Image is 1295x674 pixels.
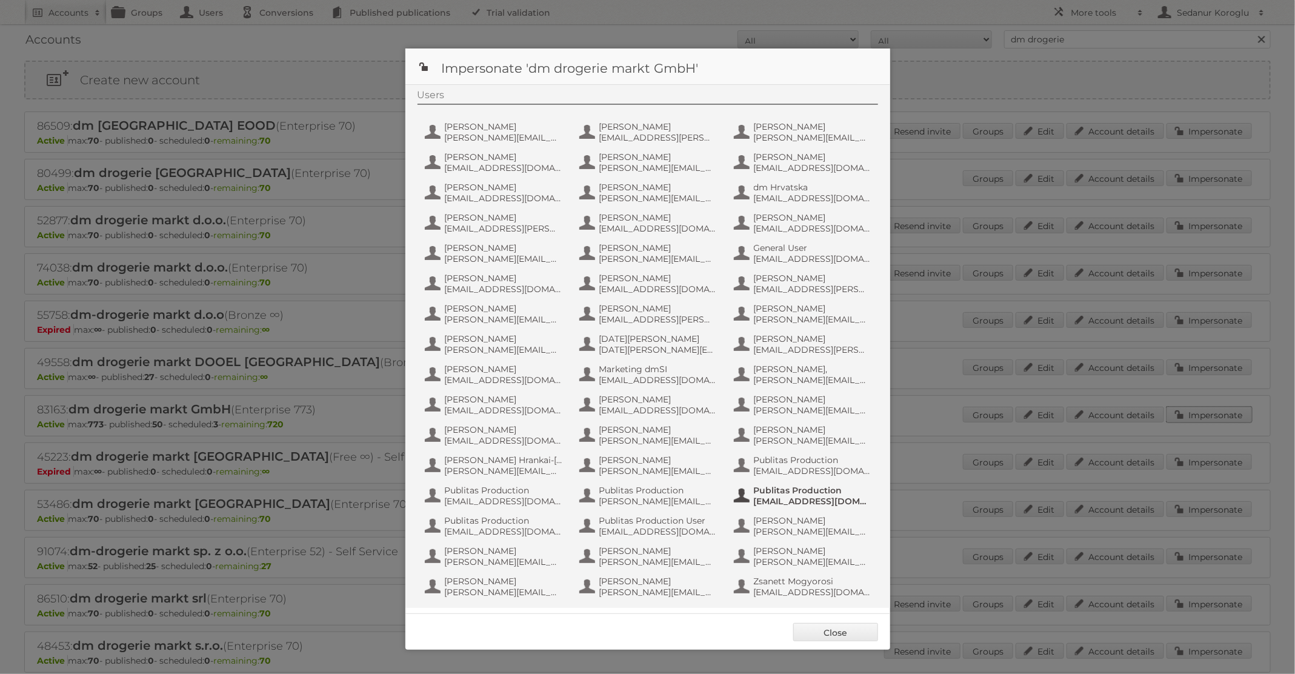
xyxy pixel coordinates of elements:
[599,556,717,567] span: [PERSON_NAME][EMAIL_ADDRESS][DOMAIN_NAME]
[599,303,717,314] span: [PERSON_NAME]
[754,303,871,314] span: [PERSON_NAME]
[578,120,721,144] button: [PERSON_NAME] [EMAIL_ADDRESS][PERSON_NAME][DOMAIN_NAME]
[445,546,562,556] span: [PERSON_NAME]
[754,496,871,507] span: [EMAIL_ADDRESS][DOMAIN_NAME]
[445,375,562,385] span: [EMAIL_ADDRESS][DOMAIN_NAME]
[599,394,717,405] span: [PERSON_NAME]
[445,132,562,143] span: [PERSON_NAME][EMAIL_ADDRESS][DOMAIN_NAME]
[754,253,871,264] span: [EMAIL_ADDRESS][DOMAIN_NAME]
[424,241,566,265] button: [PERSON_NAME] [PERSON_NAME][EMAIL_ADDRESS][DOMAIN_NAME]
[599,333,717,344] span: [DATE][PERSON_NAME]
[424,423,566,447] button: [PERSON_NAME] [EMAIL_ADDRESS][DOMAIN_NAME]
[599,576,717,587] span: [PERSON_NAME]
[754,455,871,465] span: Publitas Production
[599,132,717,143] span: [EMAIL_ADDRESS][PERSON_NAME][DOMAIN_NAME]
[424,332,566,356] button: [PERSON_NAME] [PERSON_NAME][EMAIL_ADDRESS][DOMAIN_NAME]
[578,393,721,417] button: [PERSON_NAME] [EMAIL_ADDRESS][DOMAIN_NAME]
[445,435,562,446] span: [EMAIL_ADDRESS][DOMAIN_NAME]
[599,193,717,204] span: [PERSON_NAME][EMAIL_ADDRESS][DOMAIN_NAME]
[424,150,566,175] button: [PERSON_NAME] [EMAIL_ADDRESS][DOMAIN_NAME]
[445,344,562,355] span: [PERSON_NAME][EMAIL_ADDRESS][DOMAIN_NAME]
[578,211,721,235] button: [PERSON_NAME] [EMAIL_ADDRESS][DOMAIN_NAME]
[733,150,875,175] button: [PERSON_NAME] [EMAIL_ADDRESS][DOMAIN_NAME]
[754,152,871,162] span: [PERSON_NAME]
[578,332,721,356] button: [DATE][PERSON_NAME] [DATE][PERSON_NAME][EMAIL_ADDRESS][DOMAIN_NAME]
[733,211,875,235] button: [PERSON_NAME] [EMAIL_ADDRESS][DOMAIN_NAME]
[578,514,721,538] button: Publitas Production User [EMAIL_ADDRESS][DOMAIN_NAME]
[405,48,890,85] h1: Impersonate 'dm drogerie markt GmbH'
[578,423,721,447] button: [PERSON_NAME] [PERSON_NAME][EMAIL_ADDRESS][DOMAIN_NAME]
[424,484,566,508] button: Publitas Production [EMAIL_ADDRESS][DOMAIN_NAME]
[754,284,871,295] span: [EMAIL_ADDRESS][PERSON_NAME][DOMAIN_NAME]
[754,223,871,234] span: [EMAIL_ADDRESS][DOMAIN_NAME]
[733,272,875,296] button: [PERSON_NAME] [EMAIL_ADDRESS][PERSON_NAME][DOMAIN_NAME]
[793,623,878,641] a: Close
[445,333,562,344] span: [PERSON_NAME]
[754,333,871,344] span: [PERSON_NAME]
[754,193,871,204] span: [EMAIL_ADDRESS][DOMAIN_NAME]
[733,514,875,538] button: [PERSON_NAME] [PERSON_NAME][EMAIL_ADDRESS][DOMAIN_NAME]
[599,587,717,598] span: [PERSON_NAME][EMAIL_ADDRESS][PERSON_NAME][DOMAIN_NAME]
[578,272,721,296] button: [PERSON_NAME] [EMAIL_ADDRESS][DOMAIN_NAME]
[733,302,875,326] button: [PERSON_NAME] [PERSON_NAME][EMAIL_ADDRESS][PERSON_NAME][DOMAIN_NAME]
[733,393,875,417] button: [PERSON_NAME] [PERSON_NAME][EMAIL_ADDRESS][PERSON_NAME][DOMAIN_NAME]
[754,132,871,143] span: [PERSON_NAME][EMAIL_ADDRESS][PERSON_NAME][DOMAIN_NAME]
[599,435,717,446] span: [PERSON_NAME][EMAIL_ADDRESS][DOMAIN_NAME]
[599,375,717,385] span: [EMAIL_ADDRESS][DOMAIN_NAME]
[424,181,566,205] button: [PERSON_NAME] [EMAIL_ADDRESS][DOMAIN_NAME]
[445,576,562,587] span: [PERSON_NAME]
[445,273,562,284] span: [PERSON_NAME]
[424,272,566,296] button: [PERSON_NAME] [EMAIL_ADDRESS][DOMAIN_NAME]
[599,546,717,556] span: [PERSON_NAME]
[445,587,562,598] span: [PERSON_NAME][EMAIL_ADDRESS][DOMAIN_NAME]
[418,89,878,105] div: Users
[445,212,562,223] span: [PERSON_NAME]
[578,453,721,478] button: [PERSON_NAME] [PERSON_NAME][EMAIL_ADDRESS][DOMAIN_NAME]
[424,302,566,326] button: [PERSON_NAME] [PERSON_NAME][EMAIL_ADDRESS][DOMAIN_NAME]
[445,253,562,264] span: [PERSON_NAME][EMAIL_ADDRESS][DOMAIN_NAME]
[599,212,717,223] span: [PERSON_NAME]
[445,405,562,416] span: [EMAIL_ADDRESS][DOMAIN_NAME]
[599,314,717,325] span: [EMAIL_ADDRESS][PERSON_NAME][DOMAIN_NAME]
[578,150,721,175] button: [PERSON_NAME] [PERSON_NAME][EMAIL_ADDRESS][PERSON_NAME][DOMAIN_NAME]
[754,121,871,132] span: [PERSON_NAME]
[445,182,562,193] span: [PERSON_NAME]
[599,182,717,193] span: [PERSON_NAME]
[754,212,871,223] span: [PERSON_NAME]
[445,162,562,173] span: [EMAIL_ADDRESS][DOMAIN_NAME]
[754,405,871,416] span: [PERSON_NAME][EMAIL_ADDRESS][PERSON_NAME][DOMAIN_NAME]
[578,302,721,326] button: [PERSON_NAME] [EMAIL_ADDRESS][PERSON_NAME][DOMAIN_NAME]
[754,162,871,173] span: [EMAIL_ADDRESS][DOMAIN_NAME]
[424,211,566,235] button: [PERSON_NAME] [EMAIL_ADDRESS][PERSON_NAME][DOMAIN_NAME]
[578,544,721,569] button: [PERSON_NAME] [PERSON_NAME][EMAIL_ADDRESS][DOMAIN_NAME]
[754,526,871,537] span: [PERSON_NAME][EMAIL_ADDRESS][DOMAIN_NAME]
[754,556,871,567] span: [PERSON_NAME][EMAIL_ADDRESS][DOMAIN_NAME]
[599,465,717,476] span: [PERSON_NAME][EMAIL_ADDRESS][DOMAIN_NAME]
[599,242,717,253] span: [PERSON_NAME]
[445,424,562,435] span: [PERSON_NAME]
[445,364,562,375] span: [PERSON_NAME]
[754,394,871,405] span: [PERSON_NAME]
[445,526,562,537] span: [EMAIL_ADDRESS][DOMAIN_NAME]
[445,515,562,526] span: Publitas Production
[733,575,875,599] button: Zsanett Mogyorosi [EMAIL_ADDRESS][DOMAIN_NAME]
[599,526,717,537] span: [EMAIL_ADDRESS][DOMAIN_NAME]
[733,181,875,205] button: dm Hrvatska [EMAIL_ADDRESS][DOMAIN_NAME]
[599,496,717,507] span: [PERSON_NAME][EMAIL_ADDRESS][DOMAIN_NAME]
[424,544,566,569] button: [PERSON_NAME] [PERSON_NAME][EMAIL_ADDRESS][PERSON_NAME][DOMAIN_NAME]
[754,485,871,496] span: Publitas Production
[445,314,562,325] span: [PERSON_NAME][EMAIL_ADDRESS][DOMAIN_NAME]
[599,284,717,295] span: [EMAIL_ADDRESS][DOMAIN_NAME]
[754,424,871,435] span: [PERSON_NAME]
[754,364,871,375] span: [PERSON_NAME],
[424,120,566,144] button: [PERSON_NAME] [PERSON_NAME][EMAIL_ADDRESS][DOMAIN_NAME]
[733,544,875,569] button: [PERSON_NAME] [PERSON_NAME][EMAIL_ADDRESS][DOMAIN_NAME]
[733,332,875,356] button: [PERSON_NAME] [EMAIL_ADDRESS][PERSON_NAME][DOMAIN_NAME]
[445,303,562,314] span: [PERSON_NAME]
[445,193,562,204] span: [EMAIL_ADDRESS][DOMAIN_NAME]
[424,362,566,387] button: [PERSON_NAME] [EMAIL_ADDRESS][DOMAIN_NAME]
[599,162,717,173] span: [PERSON_NAME][EMAIL_ADDRESS][PERSON_NAME][DOMAIN_NAME]
[599,455,717,465] span: [PERSON_NAME]
[599,121,717,132] span: [PERSON_NAME]
[599,405,717,416] span: [EMAIL_ADDRESS][DOMAIN_NAME]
